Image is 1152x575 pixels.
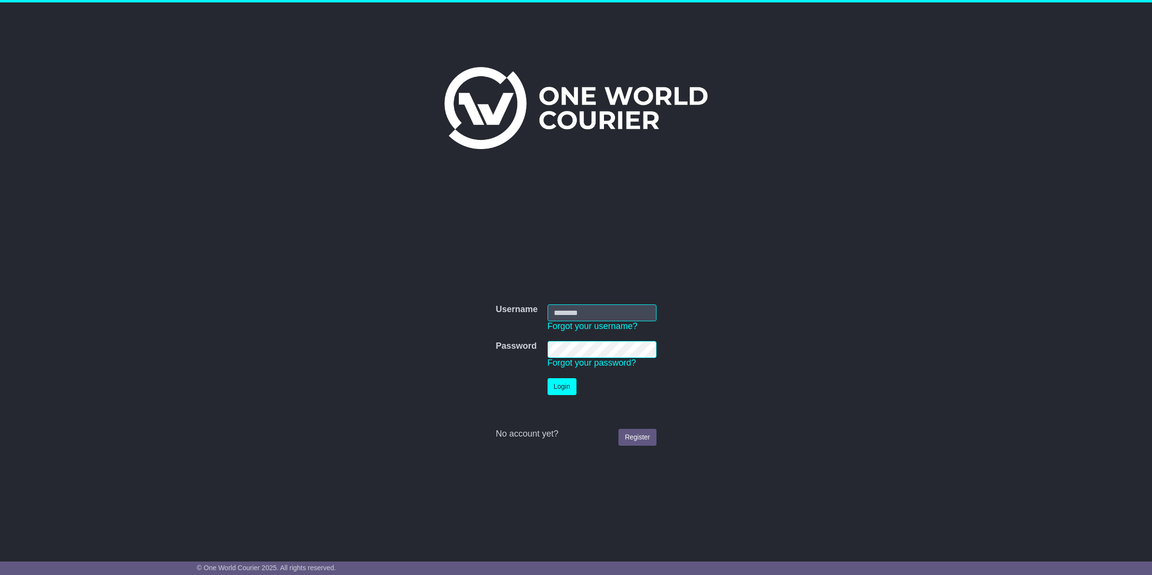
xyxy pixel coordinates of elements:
[496,304,537,315] label: Username
[197,564,336,572] span: © One World Courier 2025. All rights reserved.
[496,341,536,352] label: Password
[496,429,656,439] div: No account yet?
[548,358,636,368] a: Forgot your password?
[618,429,656,446] a: Register
[548,321,638,331] a: Forgot your username?
[444,67,708,149] img: One World
[548,378,576,395] button: Login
